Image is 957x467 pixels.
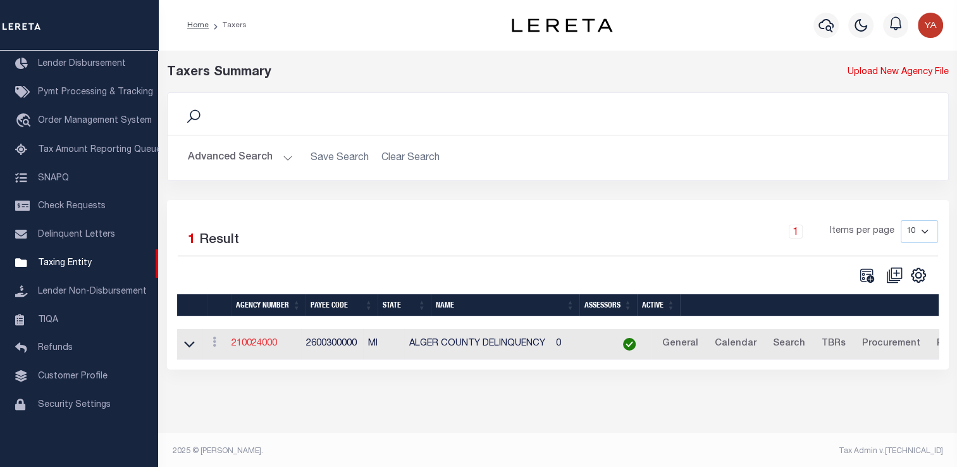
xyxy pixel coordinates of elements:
th: State: activate to sort column ascending [378,294,431,316]
span: Security Settings [38,401,111,409]
td: 2600300000 [301,329,363,360]
span: Pymt Processing & Tracking [38,88,153,97]
a: Search [767,334,810,354]
span: SNAPQ [38,173,69,182]
span: Check Requests [38,202,106,211]
span: Lender Non-Disbursement [38,287,147,296]
th: Agency Number: activate to sort column ascending [231,294,306,316]
div: 2025 © [PERSON_NAME]. [163,445,558,457]
li: Taxers [209,20,247,31]
th: Active: activate to sort column ascending [637,294,680,316]
span: Lender Disbursement [38,59,126,68]
a: Procurement [856,334,925,354]
th: Payee Code: activate to sort column ascending [306,294,378,316]
a: General [656,334,703,354]
th: Assessors: activate to sort column ascending [579,294,637,316]
span: Customer Profile [38,372,108,381]
img: svg+xml;base64,PHN2ZyB4bWxucz0iaHR0cDovL3d3dy53My5vcmcvMjAwMC9zdmciIHBvaW50ZXItZXZlbnRzPSJub25lIi... [918,13,943,38]
button: Advanced Search [188,146,293,170]
td: 0 [550,329,608,360]
span: Tax Amount Reporting Queue [38,146,161,154]
img: check-icon-green.svg [623,338,636,351]
span: Refunds [38,344,73,352]
a: 1 [789,225,803,239]
img: logo-dark.svg [512,18,613,32]
a: TBRs [815,334,851,354]
span: Taxing Entity [38,259,92,268]
div: Taxers Summary [167,63,749,82]
span: TIQA [38,315,58,324]
th: Name: activate to sort column ascending [431,294,579,316]
div: Tax Admin v.[TECHNICAL_ID] [567,445,943,457]
span: 1 [188,233,195,247]
span: Delinquent Letters [38,230,115,239]
i: travel_explore [15,113,35,130]
span: Order Management System [38,116,152,125]
label: Result [199,230,239,251]
a: Calendar [708,334,762,354]
a: 210024000 [232,339,277,348]
td: MI [363,329,404,360]
a: Upload New Agency File [848,66,949,80]
a: Home [187,22,209,29]
td: ALGER COUNTY DELINQUENCY [404,329,550,360]
span: Items per page [830,225,894,239]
